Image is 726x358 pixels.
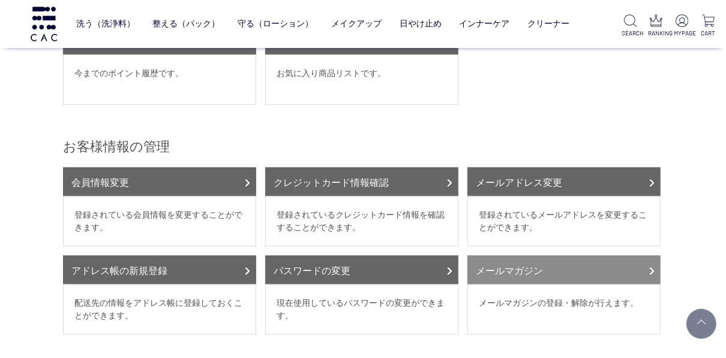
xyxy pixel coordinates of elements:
a: 守る（ローション） [238,10,313,38]
a: 整える（パック） [152,10,220,38]
p: MYPAGE [674,29,691,38]
dd: お気に入り商品リストです。 [265,55,458,105]
a: クレジットカード情報確認 [265,167,458,196]
dd: 今までのポイント履歴です。 [63,55,256,105]
p: 配送先の情報をアドレス帳に登録しておくことができます。 [74,297,245,322]
a: パスワードの変更 [265,255,458,284]
dd: メールマガジンの登録・解除が行えます。 [467,284,661,335]
a: メールアドレス変更 [467,167,661,196]
a: クリーナー [527,10,569,38]
dd: 登録されているメールアドレスを変更することができます。 [467,196,661,246]
a: SEARCH [622,14,639,38]
p: RANKING [648,29,665,38]
img: logo [29,7,59,41]
p: CART [700,29,716,38]
a: 洗う（洗浄料） [76,10,135,38]
dd: 現在使用しているパスワードの変更ができます。 [265,284,458,335]
a: CART [700,14,716,38]
a: MYPAGE [674,14,691,38]
a: メイクアップ [331,10,382,38]
h2: お客様情報の管理 [63,138,663,155]
dd: 登録されているクレジットカード情報を確認することができます。 [265,196,458,246]
a: RANKING [648,14,665,38]
a: インナーケア [460,10,510,38]
a: 会員情報変更 [63,167,256,196]
dd: 登録されている会員情報を変更することができます。 [63,196,256,246]
a: 日やけ止め [400,10,442,38]
a: メールマガジン [467,255,661,284]
a: アドレス帳の新規登録 [63,255,256,284]
p: SEARCH [622,29,639,38]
